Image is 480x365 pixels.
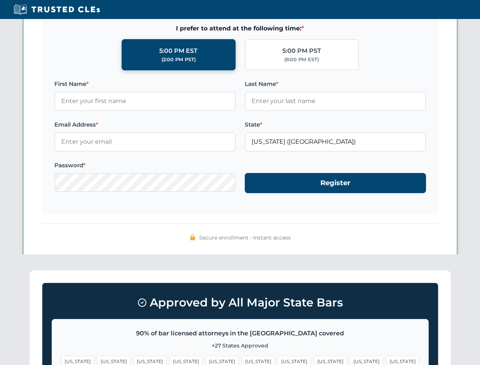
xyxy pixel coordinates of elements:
[61,328,419,338] p: 90% of bar licensed attorneys in the [GEOGRAPHIC_DATA] covered
[54,24,426,33] span: I prefer to attend at the following time:
[54,79,236,89] label: First Name
[61,341,419,350] p: +27 States Approved
[199,233,291,242] span: Secure enrollment • Instant access
[159,46,198,56] div: 5:00 PM EST
[245,79,426,89] label: Last Name
[11,4,102,15] img: Trusted CLEs
[245,173,426,193] button: Register
[245,120,426,129] label: State
[245,92,426,111] input: Enter your last name
[54,161,236,170] label: Password
[54,132,236,151] input: Enter your email
[282,46,321,56] div: 5:00 PM PST
[54,92,236,111] input: Enter your first name
[284,56,319,63] div: (8:00 PM EST)
[245,132,426,151] input: Florida (FL)
[52,292,429,313] h3: Approved by All Major State Bars
[54,120,236,129] label: Email Address
[190,234,196,240] img: 🔒
[162,56,196,63] div: (2:00 PM PST)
